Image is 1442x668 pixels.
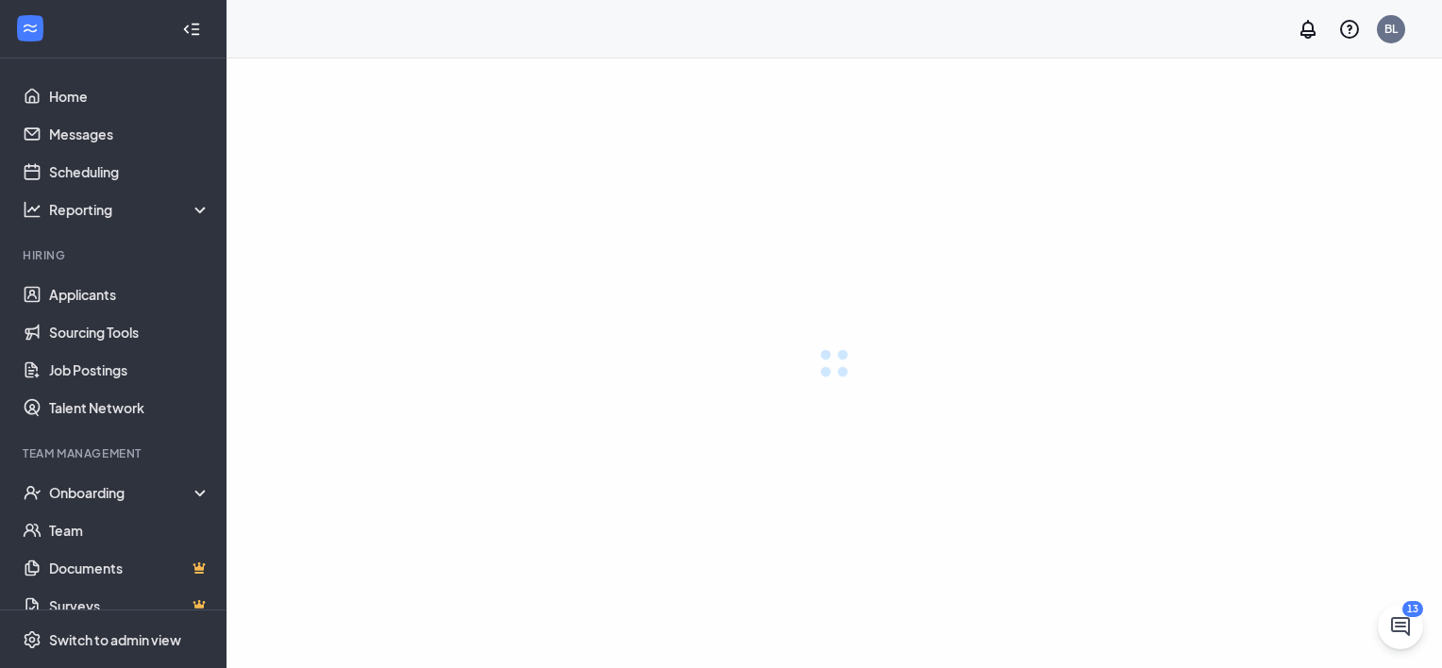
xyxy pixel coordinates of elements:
[23,483,42,502] svg: UserCheck
[23,630,42,649] svg: Settings
[49,549,210,587] a: DocumentsCrown
[49,351,210,389] a: Job Postings
[23,200,42,219] svg: Analysis
[49,313,210,351] a: Sourcing Tools
[1297,18,1319,41] svg: Notifications
[49,77,210,115] a: Home
[49,115,210,153] a: Messages
[49,200,211,219] div: Reporting
[182,20,201,39] svg: Collapse
[21,19,40,38] svg: WorkstreamLogo
[49,389,210,426] a: Talent Network
[49,511,210,549] a: Team
[23,247,207,263] div: Hiring
[49,153,210,191] a: Scheduling
[49,587,210,625] a: SurveysCrown
[49,483,211,502] div: Onboarding
[49,630,181,649] div: Switch to admin view
[1389,615,1412,638] svg: ChatActive
[1384,21,1398,37] div: BL
[49,276,210,313] a: Applicants
[1338,18,1361,41] svg: QuestionInfo
[1378,604,1423,649] button: ChatActive
[23,445,207,461] div: Team Management
[1402,601,1423,617] div: 13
